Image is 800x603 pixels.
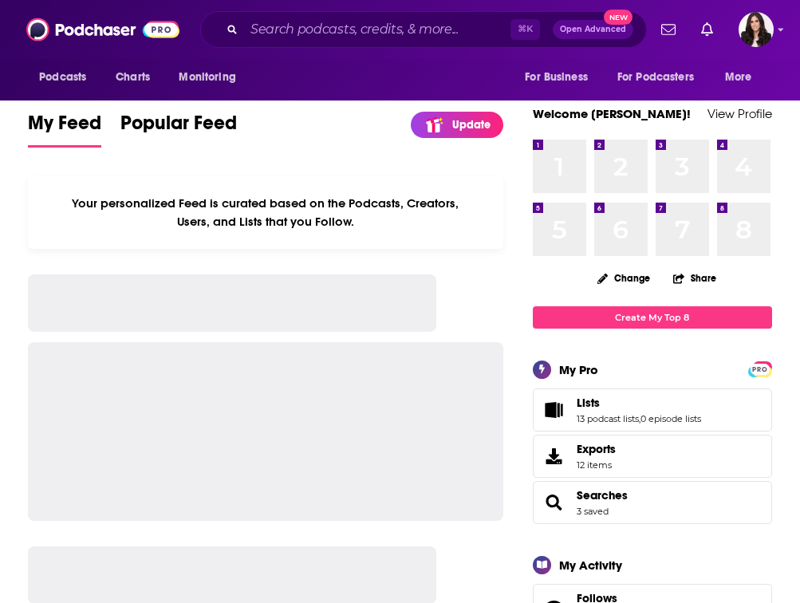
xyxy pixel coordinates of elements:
[525,66,588,89] span: For Business
[533,435,772,478] a: Exports
[28,111,101,144] span: My Feed
[39,66,86,89] span: Podcasts
[179,66,235,89] span: Monitoring
[560,26,626,33] span: Open Advanced
[120,111,237,144] span: Popular Feed
[739,12,774,47] button: Show profile menu
[533,106,691,121] a: Welcome [PERSON_NAME]!
[577,459,616,471] span: 12 items
[695,16,719,43] a: Show notifications dropdown
[739,12,774,47] img: User Profile
[577,396,701,410] a: Lists
[577,506,609,517] a: 3 saved
[739,12,774,47] span: Logged in as RebeccaShapiro
[655,16,682,43] a: Show notifications dropdown
[452,118,491,132] p: Update
[411,112,503,138] a: Update
[559,558,622,573] div: My Activity
[577,488,628,503] a: Searches
[510,19,540,40] span: ⌘ K
[577,396,600,410] span: Lists
[533,481,772,524] span: Searches
[639,413,640,424] span: ,
[538,399,570,421] a: Lists
[588,268,660,288] button: Change
[640,413,701,424] a: 0 episode lists
[559,362,598,377] div: My Pro
[200,11,647,48] div: Search podcasts, credits, & more...
[577,413,639,424] a: 13 podcast lists
[533,306,772,328] a: Create My Top 8
[751,362,770,374] a: PRO
[751,364,770,376] span: PRO
[604,10,633,25] span: New
[105,62,160,93] a: Charts
[725,66,752,89] span: More
[167,62,256,93] button: open menu
[116,66,150,89] span: Charts
[538,445,570,467] span: Exports
[577,442,616,456] span: Exports
[617,66,694,89] span: For Podcasters
[26,14,179,45] img: Podchaser - Follow, Share and Rate Podcasts
[553,20,633,39] button: Open AdvancedNew
[707,106,772,121] a: View Profile
[120,111,237,148] a: Popular Feed
[714,62,772,93] button: open menu
[244,17,510,42] input: Search podcasts, credits, & more...
[533,388,772,432] span: Lists
[607,62,717,93] button: open menu
[28,111,101,148] a: My Feed
[672,262,717,294] button: Share
[28,176,502,249] div: Your personalized Feed is curated based on the Podcasts, Creators, Users, and Lists that you Follow.
[514,62,608,93] button: open menu
[28,62,107,93] button: open menu
[538,491,570,514] a: Searches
